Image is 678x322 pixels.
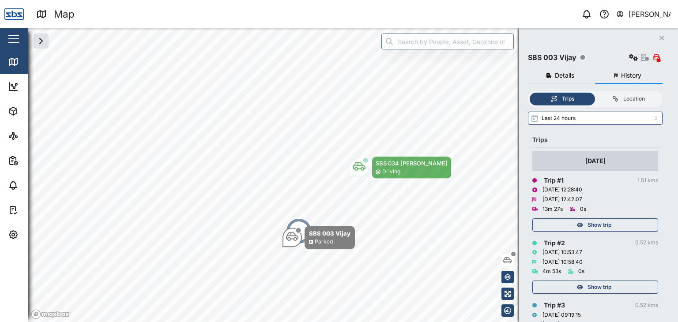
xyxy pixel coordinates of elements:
div: [PERSON_NAME] [629,9,671,20]
div: Trip # 3 [544,300,565,310]
div: Map [23,57,43,67]
div: 0s [578,267,584,276]
div: Dashboard [23,82,63,91]
div: [DATE] 12:28:40 [542,186,582,194]
button: [PERSON_NAME] [616,8,671,20]
div: Parked [315,238,333,246]
div: Trips [532,135,658,145]
div: 0.52 kms [635,301,658,310]
div: Settings [23,230,54,240]
div: Location [623,95,645,103]
div: Tasks [23,205,47,215]
input: Select range [528,112,663,125]
div: SBS 003 Vijay [528,52,576,63]
button: Show trip [532,281,658,294]
div: SBS 034 [PERSON_NAME] [376,159,448,168]
div: [DATE] [585,156,606,166]
div: Map [54,7,75,22]
div: Map marker [282,226,355,249]
div: Map marker [286,218,312,244]
button: Show trip [532,218,658,232]
div: Sites [23,131,44,141]
div: Reports [23,156,53,165]
div: [DATE] 10:58:40 [542,258,583,266]
img: Main Logo [4,4,24,24]
span: History [621,72,641,79]
div: [DATE] 10:53:47 [542,248,582,257]
span: Show trip [588,281,611,293]
div: 4m 53s [542,267,561,276]
div: Alarms [23,180,50,190]
div: SBS 003 Vijay [309,229,350,238]
div: Trips [562,95,574,103]
div: [DATE] 09:19:15 [542,311,581,319]
span: Show trip [588,219,611,231]
div: 0s [580,205,586,213]
div: Assets [23,106,50,116]
input: Search by People, Asset, Geozone or Place [381,34,514,49]
div: Trip # 1 [544,176,564,185]
canvas: Map [28,28,678,322]
div: 0.52 kms [635,239,658,247]
div: 13m 27s [542,205,563,213]
div: 1.51 kms [637,176,658,185]
div: [DATE] 12:42:07 [542,195,582,204]
a: Mapbox logo [31,309,70,319]
div: Driving [382,168,400,176]
span: Details [555,72,574,79]
div: Trip # 2 [544,238,565,248]
div: Map marker [350,156,452,179]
